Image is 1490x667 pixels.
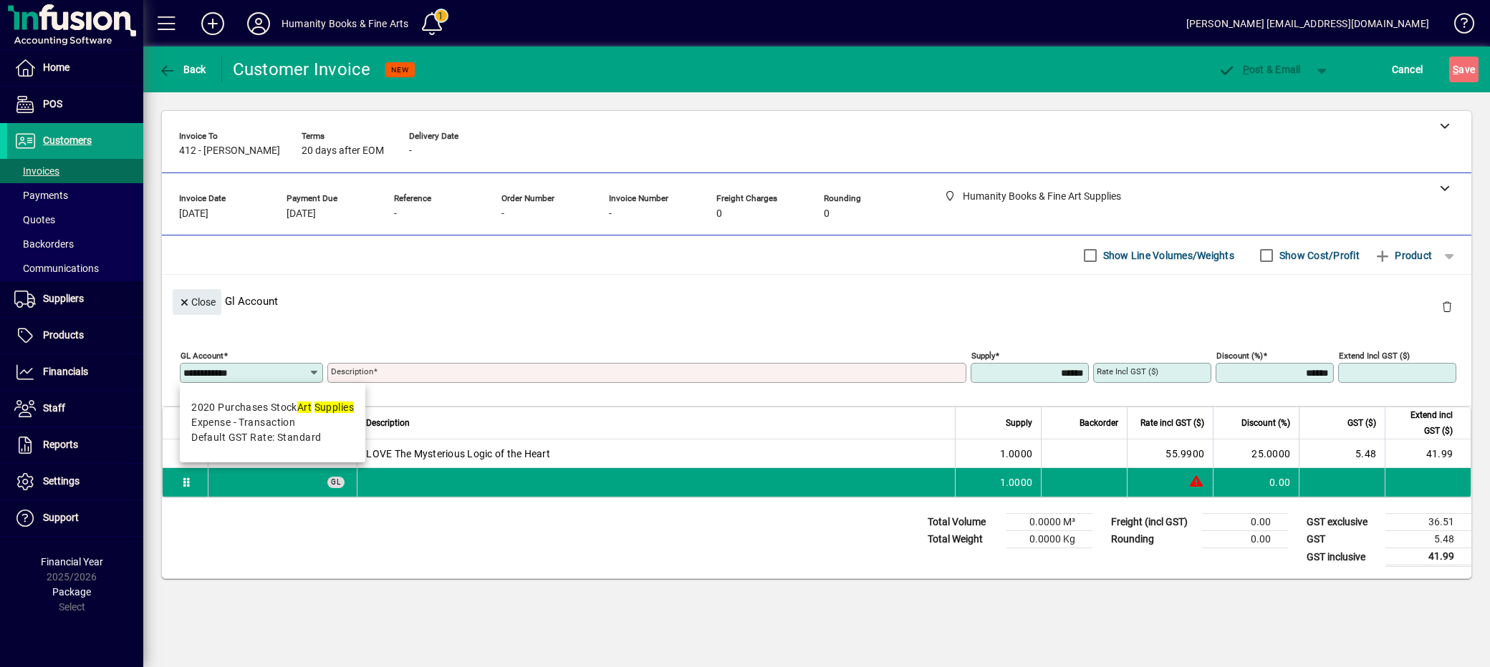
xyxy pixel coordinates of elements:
[1430,300,1464,313] app-page-header-button: Delete
[1449,57,1479,82] button: Save
[824,208,830,220] span: 0
[1443,3,1472,49] a: Knowledge Base
[331,366,373,376] mat-label: Description
[1299,514,1385,531] td: GST exclusive
[1299,531,1385,548] td: GST
[1299,548,1385,566] td: GST inclusive
[1299,439,1385,468] td: 5.48
[179,145,280,157] span: 412 - [PERSON_NAME]
[7,159,143,183] a: Invoices
[1430,289,1464,323] button: Delete
[7,391,143,427] a: Staff
[162,275,1471,327] div: Gl Account
[409,145,412,157] span: -
[191,400,354,415] div: 2020 Purchases Stock
[1006,531,1092,548] td: 0.0000 Kg
[716,208,722,220] span: 0
[1243,64,1249,75] span: P
[43,98,62,109] span: POS
[43,329,84,341] span: Products
[43,135,92,146] span: Customers
[7,318,143,354] a: Products
[1388,57,1427,82] button: Cancel
[1006,514,1092,531] td: 0.0000 M³
[43,439,78,450] span: Reports
[158,64,206,75] span: Back
[1080,415,1118,431] span: Backorder
[169,295,225,308] app-page-header-button: Close
[1392,58,1423,81] span: Cancel
[7,87,143,122] a: POS
[391,65,409,74] span: NEW
[14,263,99,274] span: Communications
[43,512,79,523] span: Support
[287,208,316,220] span: [DATE]
[43,293,84,304] span: Suppliers
[501,208,504,220] span: -
[297,401,312,413] em: Art
[1394,407,1453,439] span: Extend incl GST ($)
[179,208,208,220] span: [DATE]
[7,354,143,390] a: Financials
[366,447,550,461] span: LOVE The Mysterious Logic of the Heart
[1385,514,1471,531] td: 36.51
[971,351,995,361] mat-label: Supply
[173,289,221,315] button: Close
[7,232,143,256] a: Backorders
[14,214,55,225] span: Quotes
[43,366,88,377] span: Financials
[609,208,612,220] span: -
[331,478,341,486] span: GL
[1385,548,1471,566] td: 41.99
[1136,447,1204,461] div: 55.9900
[1211,57,1308,82] button: Post & Email
[1453,58,1475,81] span: ave
[14,165,59,177] span: Invoices
[14,190,68,201] span: Payments
[282,12,409,35] div: Humanity Books & Fine Arts
[1202,514,1288,531] td: 0.00
[180,389,365,457] mat-option: 2020 Purchases Stock Art Supplies
[7,256,143,281] a: Communications
[7,281,143,317] a: Suppliers
[1453,64,1458,75] span: S
[1186,12,1429,35] div: [PERSON_NAME] [EMAIL_ADDRESS][DOMAIN_NAME]
[1000,475,1033,490] span: 1.0000
[1006,415,1032,431] span: Supply
[1347,415,1376,431] span: GST ($)
[921,531,1006,548] td: Total Weight
[41,556,103,568] span: Financial Year
[143,57,222,82] app-page-header-button: Back
[1241,415,1290,431] span: Discount (%)
[302,145,384,157] span: 20 days after EOM
[1140,415,1204,431] span: Rate incl GST ($)
[921,514,1006,531] td: Total Volume
[191,415,295,430] span: Expense - Transaction
[1100,248,1234,263] label: Show Line Volumes/Weights
[1000,447,1033,461] span: 1.0000
[178,291,216,314] span: Close
[190,11,236,36] button: Add
[181,351,223,361] mat-label: GL Account
[1218,64,1301,75] span: ost & Email
[394,208,397,220] span: -
[1097,366,1158,376] mat-label: Rate incl GST ($)
[14,238,74,250] span: Backorders
[7,500,143,536] a: Support
[1202,531,1288,548] td: 0.00
[43,402,65,414] span: Staff
[7,427,143,463] a: Reports
[1216,351,1263,361] mat-label: Discount (%)
[191,430,321,445] span: Default GST Rate: Standard
[52,586,91,598] span: Package
[1385,439,1471,468] td: 41.99
[236,11,282,36] button: Profile
[1213,439,1299,468] td: 25.0000
[43,475,80,487] span: Settings
[1104,531,1202,548] td: Rounding
[1213,468,1299,497] td: 0.00
[43,62,69,73] span: Home
[1385,531,1471,548] td: 5.48
[7,208,143,232] a: Quotes
[233,58,371,81] div: Customer Invoice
